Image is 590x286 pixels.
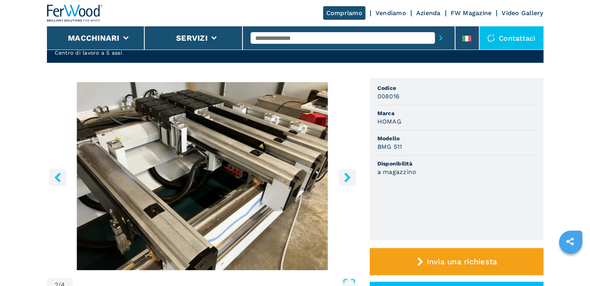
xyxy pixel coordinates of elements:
img: Centro di lavoro a 5 assi HOMAG BMG 511 [47,82,358,270]
img: Contattaci [487,34,495,42]
button: left-button [49,169,66,186]
button: right-button [339,169,356,186]
button: Servizi [176,33,208,43]
img: Ferwood [47,5,103,22]
span: Disponibilità [377,160,536,167]
span: Codice [377,84,536,92]
span: Marca [377,109,536,117]
div: Contattaci [479,26,543,50]
a: sharethis [560,232,580,251]
span: Invia una richiesta [426,257,497,266]
a: FW Magazine [451,9,492,17]
button: Macchinari [68,33,119,43]
button: Invia una richiesta [370,248,543,275]
a: Video Gallery [502,9,543,17]
a: Azienda [416,9,441,17]
button: submit-button [435,29,447,47]
a: Compriamo [323,6,365,20]
span: Modello [377,134,536,142]
iframe: Chat [557,251,584,280]
h3: HOMAG [377,117,401,126]
h3: a magazzino [377,167,417,176]
h2: Centro di lavoro a 5 assi [55,49,144,57]
h3: 008016 [377,92,400,101]
h3: BMG 511 [377,142,402,151]
a: Vendiamo [375,9,406,17]
div: Go to Slide 2 [47,82,358,270]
